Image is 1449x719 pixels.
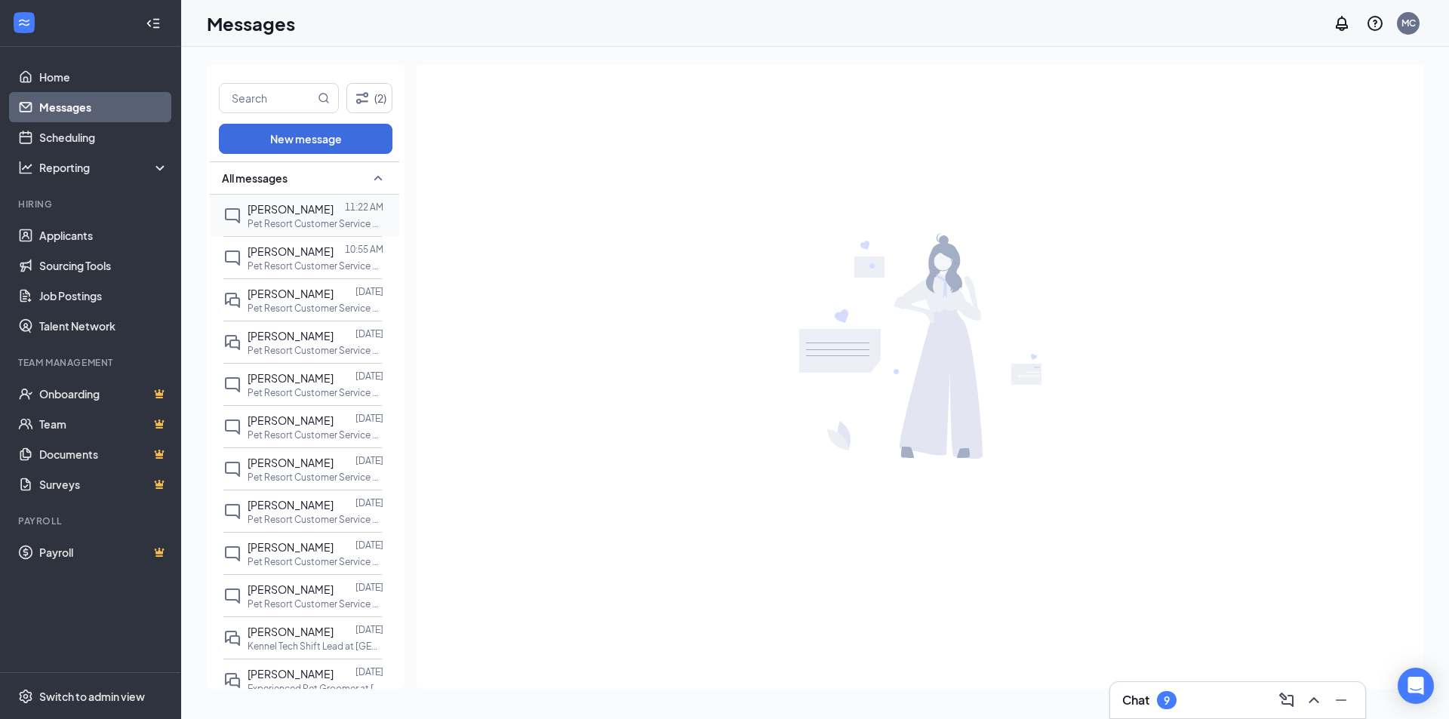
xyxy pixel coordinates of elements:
p: [DATE] [355,454,383,467]
span: [PERSON_NAME] [248,625,334,638]
span: [PERSON_NAME] [248,456,334,469]
svg: ChatInactive [223,460,241,478]
p: Pet Resort Customer Service Representative at [GEOGRAPHIC_DATA] [248,555,383,568]
a: Talent Network [39,311,168,341]
input: Search [220,84,315,112]
p: [DATE] [355,285,383,298]
svg: ChatInactive [223,587,241,605]
span: [PERSON_NAME] [248,498,334,512]
button: Minimize [1329,688,1353,712]
span: [PERSON_NAME] [248,667,334,681]
span: All messages [222,171,288,186]
span: [PERSON_NAME] [248,582,334,596]
a: SurveysCrown [39,469,168,499]
div: Reporting [39,160,169,175]
svg: Analysis [18,160,33,175]
svg: QuestionInfo [1366,14,1384,32]
div: Payroll [18,515,165,527]
p: Experienced Pet Groomer at [GEOGRAPHIC_DATA] [248,682,383,695]
a: Job Postings [39,281,168,311]
h3: Chat [1122,692,1149,708]
p: Pet Resort Customer Service Representative at [GEOGRAPHIC_DATA] [248,386,383,399]
a: Home [39,62,168,92]
div: Switch to admin view [39,689,145,704]
svg: ComposeMessage [1278,691,1296,709]
p: [DATE] [355,496,383,509]
div: Open Intercom Messenger [1398,668,1434,704]
div: Team Management [18,356,165,369]
svg: Notifications [1333,14,1351,32]
a: Scheduling [39,122,168,152]
svg: ChevronUp [1305,691,1323,709]
svg: ChatInactive [223,418,241,436]
svg: DoubleChat [223,629,241,647]
p: [DATE] [355,539,383,552]
a: PayrollCrown [39,537,168,567]
span: [PERSON_NAME] [248,202,334,216]
a: Messages [39,92,168,122]
a: Applicants [39,220,168,250]
p: [DATE] [355,327,383,340]
svg: DoubleChat [223,671,241,690]
span: [PERSON_NAME] [248,540,334,554]
button: New message [219,124,392,154]
p: Pet Resort Customer Service Representative at [GEOGRAPHIC_DATA] [248,302,383,315]
svg: MagnifyingGlass [318,92,330,104]
p: 11:22 AM [345,201,383,214]
button: Filter (2) [346,83,392,113]
svg: Minimize [1332,691,1350,709]
p: Pet Resort Customer Service Representative at [GEOGRAPHIC_DATA] [248,429,383,441]
svg: SmallChevronUp [369,169,387,187]
p: Pet Resort Customer Service Representative at [GEOGRAPHIC_DATA] [248,513,383,526]
svg: ChatInactive [223,207,241,225]
svg: DoubleChat [223,291,241,309]
svg: WorkstreamLogo [17,15,32,30]
svg: Collapse [146,16,161,31]
a: Sourcing Tools [39,250,168,281]
span: [PERSON_NAME] [248,287,334,300]
div: 9 [1164,694,1170,707]
span: [PERSON_NAME] [248,329,334,343]
a: OnboardingCrown [39,379,168,409]
svg: ChatInactive [223,376,241,394]
p: [DATE] [355,581,383,594]
p: Pet Resort Customer Service Representative at [GEOGRAPHIC_DATA] [248,260,383,272]
p: Pet Resort Customer Service Representative at [GEOGRAPHIC_DATA] [248,217,383,230]
p: Pet Resort Customer Service Representative at [GEOGRAPHIC_DATA] [248,598,383,610]
svg: Settings [18,689,33,704]
span: [PERSON_NAME] [248,371,334,385]
p: [DATE] [355,370,383,383]
span: [PERSON_NAME] [248,413,334,427]
a: DocumentsCrown [39,439,168,469]
div: Hiring [18,198,165,210]
svg: ChatInactive [223,502,241,521]
p: Pet Resort Customer Service Representative at [GEOGRAPHIC_DATA] [248,471,383,484]
p: [DATE] [355,412,383,425]
h1: Messages [207,11,295,36]
div: MC [1401,17,1416,29]
svg: DoubleChat [223,333,241,352]
svg: ChatInactive [223,249,241,267]
p: Kennel Tech Shift Lead at [GEOGRAPHIC_DATA] [248,640,383,653]
p: Pet Resort Customer Service Representative at [GEOGRAPHIC_DATA] [248,344,383,357]
p: [DATE] [355,665,383,678]
span: [PERSON_NAME] [248,244,334,258]
svg: ChatInactive [223,545,241,563]
button: ComposeMessage [1275,688,1299,712]
button: ChevronUp [1302,688,1326,712]
p: [DATE] [355,623,383,636]
a: TeamCrown [39,409,168,439]
p: 10:55 AM [345,243,383,256]
svg: Filter [353,89,371,107]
